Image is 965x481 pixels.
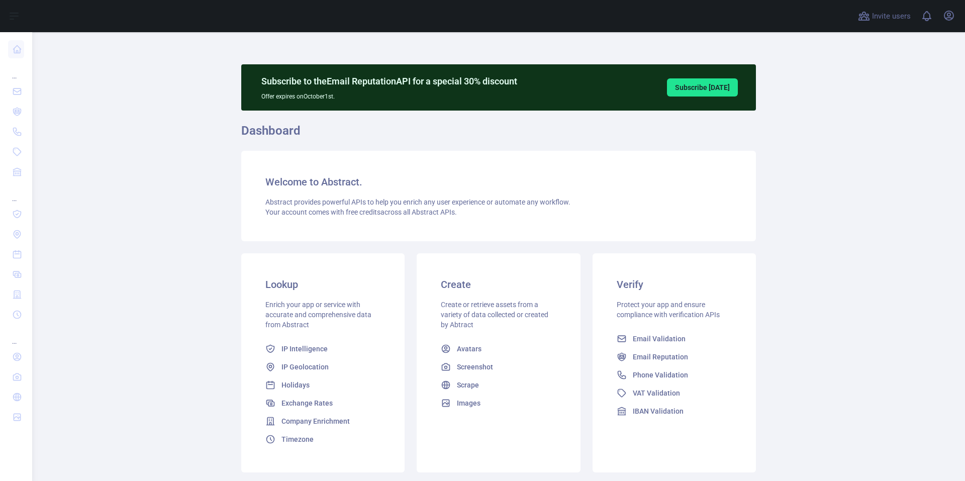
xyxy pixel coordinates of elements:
a: VAT Validation [613,384,736,402]
div: ... [8,326,24,346]
a: Email Reputation [613,348,736,366]
a: Phone Validation [613,366,736,384]
span: Timezone [281,434,314,444]
span: Email Validation [633,334,686,344]
a: IP Intelligence [261,340,384,358]
span: IP Geolocation [281,362,329,372]
h1: Dashboard [241,123,756,147]
a: Holidays [261,376,384,394]
span: Protect your app and ensure compliance with verification APIs [617,301,720,319]
span: Scrape [457,380,479,390]
div: ... [8,183,24,203]
a: Images [437,394,560,412]
a: IBAN Validation [613,402,736,420]
span: Company Enrichment [281,416,350,426]
a: Avatars [437,340,560,358]
p: Subscribe to the Email Reputation API for a special 30 % discount [261,74,517,88]
span: Email Reputation [633,352,688,362]
button: Subscribe [DATE] [667,78,738,97]
span: Create or retrieve assets from a variety of data collected or created by Abtract [441,301,548,329]
span: Avatars [457,344,481,354]
span: IP Intelligence [281,344,328,354]
h3: Create [441,277,556,292]
a: Company Enrichment [261,412,384,430]
a: Timezone [261,430,384,448]
h3: Verify [617,277,732,292]
p: Offer expires on October 1st. [261,88,517,101]
span: Enrich your app or service with accurate and comprehensive data from Abstract [265,301,371,329]
span: VAT Validation [633,388,680,398]
h3: Welcome to Abstract. [265,175,732,189]
span: Exchange Rates [281,398,333,408]
span: free credits [346,208,380,216]
a: Screenshot [437,358,560,376]
a: Exchange Rates [261,394,384,412]
div: ... [8,60,24,80]
span: Holidays [281,380,310,390]
a: IP Geolocation [261,358,384,376]
span: Images [457,398,480,408]
span: IBAN Validation [633,406,684,416]
span: Screenshot [457,362,493,372]
span: Your account comes with across all Abstract APIs. [265,208,457,216]
span: Abstract provides powerful APIs to help you enrich any user experience or automate any workflow. [265,198,570,206]
a: Scrape [437,376,560,394]
span: Invite users [872,11,911,22]
a: Email Validation [613,330,736,348]
span: Phone Validation [633,370,688,380]
button: Invite users [856,8,913,24]
h3: Lookup [265,277,380,292]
